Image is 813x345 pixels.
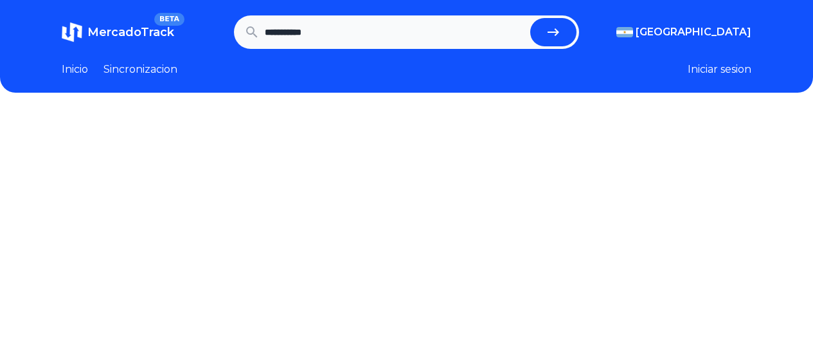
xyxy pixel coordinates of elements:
a: Inicio [62,62,88,77]
span: [GEOGRAPHIC_DATA] [636,24,751,40]
span: MercadoTrack [87,25,174,39]
img: Argentina [616,27,633,37]
span: BETA [154,13,184,26]
button: [GEOGRAPHIC_DATA] [616,24,751,40]
a: Sincronizacion [103,62,177,77]
button: Iniciar sesion [688,62,751,77]
a: MercadoTrackBETA [62,22,174,42]
img: MercadoTrack [62,22,82,42]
